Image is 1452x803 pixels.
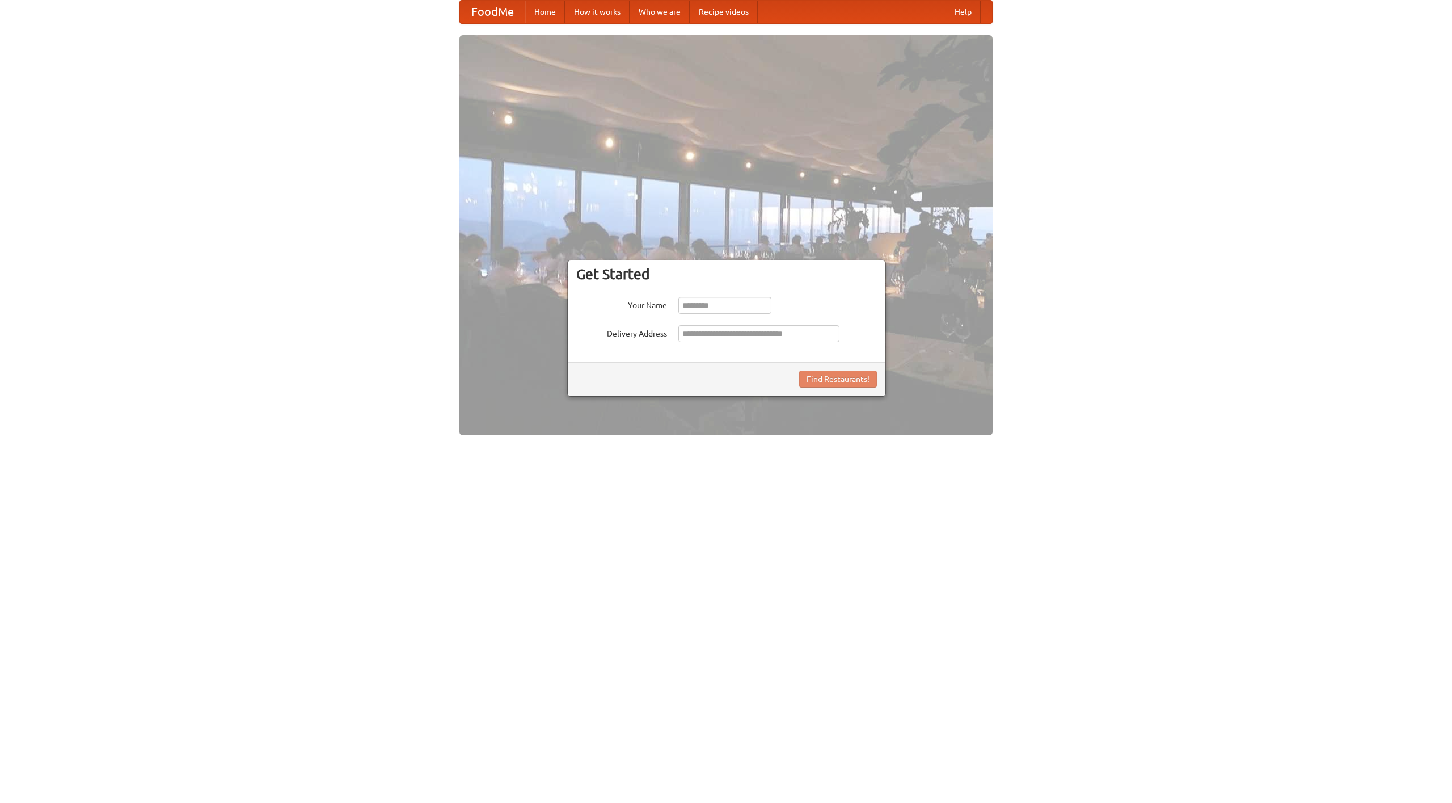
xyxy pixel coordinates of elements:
a: Recipe videos [690,1,758,23]
a: Help [946,1,981,23]
h3: Get Started [576,266,877,283]
a: Home [525,1,565,23]
label: Delivery Address [576,325,667,339]
a: Who we are [630,1,690,23]
a: FoodMe [460,1,525,23]
a: How it works [565,1,630,23]
label: Your Name [576,297,667,311]
button: Find Restaurants! [799,371,877,388]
